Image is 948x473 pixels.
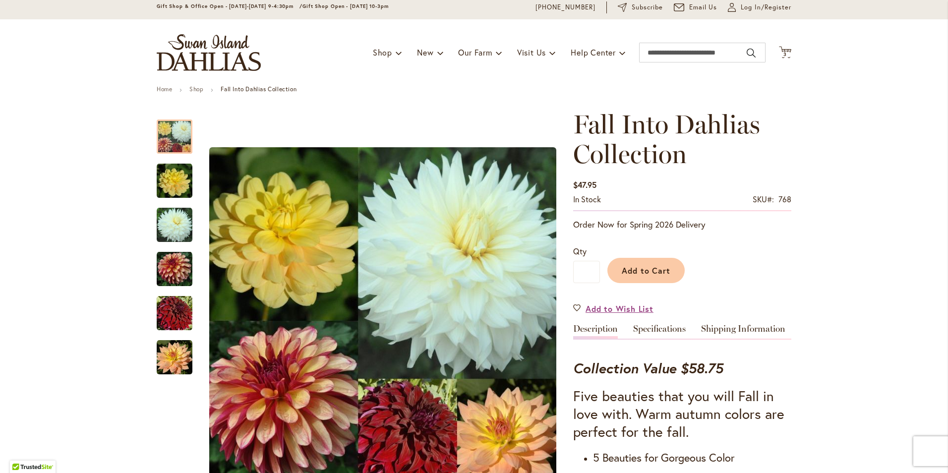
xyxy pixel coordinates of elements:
[573,194,601,205] div: Availability
[221,85,296,93] strong: Fall Into Dahlias Collection
[157,207,192,243] img: Fall Into Dahlias Collection
[741,2,791,12] span: Log In/Register
[573,109,760,170] span: Fall Into Dahlias Collection
[458,47,492,58] span: Our Farm
[189,85,203,93] a: Shop
[157,330,192,374] div: Fall Into Dahlias Collection
[573,179,596,190] span: $47.95
[633,324,686,339] a: Specifications
[157,242,202,286] div: Fall Into Dahlias Collection
[302,3,389,9] span: Gift Shop Open - [DATE] 10-3pm
[607,258,685,283] button: Add to Cart
[157,34,261,71] a: store logo
[573,194,601,204] span: In stock
[573,387,791,441] h3: Five beauties that you will Fall in love with. Warm autumn colors are perfect for the fall.
[571,47,616,58] span: Help Center
[728,2,791,12] a: Log In/Register
[618,2,663,12] a: Subscribe
[573,324,618,339] a: Description
[157,286,202,330] div: Fall Into Dahlias Collection
[417,47,433,58] span: New
[573,303,653,314] a: Add to Wish List
[373,47,392,58] span: Shop
[535,2,595,12] a: [PHONE_NUMBER]
[7,438,35,466] iframe: Launch Accessibility Center
[632,2,663,12] span: Subscribe
[701,324,785,339] a: Shipping Information
[573,246,587,256] span: Qty
[157,296,192,331] img: Fall Into Dahlias Collection
[157,154,202,198] div: Fall Into Dahlias Collection
[157,85,172,93] a: Home
[157,198,202,242] div: Fall Into Dahlias Collection
[157,3,302,9] span: Gift Shop & Office Open - [DATE]-[DATE] 9-4:30pm /
[157,251,192,287] img: Fall Into Dahlias Collection
[157,163,192,199] img: Fall Into Dahlias Collection
[517,47,546,58] span: Visit Us
[573,219,791,231] p: Order Now for Spring 2026 Delivery
[689,2,717,12] span: Email Us
[779,46,791,59] button: 3
[674,2,717,12] a: Email Us
[783,51,787,58] span: 3
[622,265,671,276] span: Add to Cart
[573,359,723,377] strong: Collection Value $58.75
[753,194,774,204] strong: SKU
[593,451,791,465] h4: 5 Beauties for Gorgeous Color
[586,303,653,314] span: Add to Wish List
[778,194,791,205] div: 768
[157,340,192,375] img: Fall Into Dahlias Collection
[157,110,202,154] div: Fall Into Dahlias Collection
